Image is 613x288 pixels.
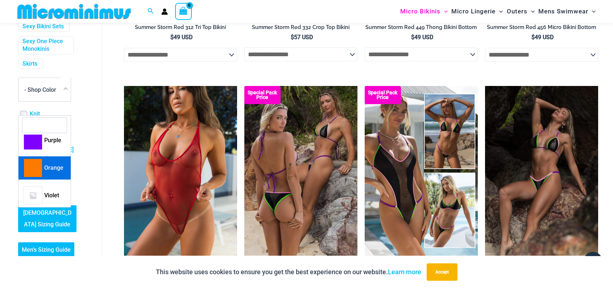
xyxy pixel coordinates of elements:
a: Summer Storm Red 456 Micro Bikini Bottom [485,24,598,33]
a: Sexy Bikini Sets [22,23,64,31]
a: Reckless Neon Crush Black Neon 306 Tri Top 296 Cheeky 04Reckless Neon Crush Black Neon 349 Crop T... [485,86,598,256]
a: Summer Storm Red 449 Thong Bikini Bottom [365,24,478,33]
span: Purple [44,136,61,145]
span: - Shop Color [24,86,56,93]
a: Summer Storm Red 312 Tri Top Bikini [124,24,237,33]
bdi: 49 USD [411,34,433,41]
button: Accept [427,263,457,281]
h2: Summer Storm Red 456 Micro Bikini Bottom [485,24,598,31]
span: $ [531,34,535,41]
p: This website uses cookies to ensure you get the best experience on our website. [156,267,421,277]
h2: Summer Storm Red 449 Thong Bikini Bottom [365,24,478,31]
h2: Summer Storm Red 332 Crop Top Bikini [244,24,357,31]
a: OutersMenu ToggleMenu Toggle [505,2,537,21]
a: Tri Top Pack Bottoms BBottoms B [244,86,357,256]
img: Tri Top Pack [244,86,357,256]
a: [DEMOGRAPHIC_DATA] Sizing Guide [18,205,76,232]
span: Menu Toggle [527,2,535,21]
h2: Summer Storm Red 312 Tri Top Bikini [124,24,237,31]
a: Summer Storm Red 332 Crop Top Bikini [244,24,357,33]
span: Micro Lingerie [451,2,496,21]
img: Collection Pack [365,86,478,256]
a: Summer Storm Red 8019 One Piece 04Summer Storm Red 8019 One Piece 03Summer Storm Red 8019 One Pie... [124,86,237,256]
a: Micro BikinisMenu ToggleMenu Toggle [398,2,450,21]
span: Menu Toggle [496,2,503,21]
img: MM SHOP LOGO FLAT [15,3,134,20]
span: Outers [507,2,527,21]
a: Men’s Sizing Guide [18,242,74,258]
a: View Shopping Cart, empty [175,3,192,20]
a: Account icon link [161,8,168,15]
bdi: 49 USD [170,34,192,41]
span: $ [291,34,294,41]
span: $ [170,34,174,41]
a: Micro LingerieMenu ToggleMenu Toggle [450,2,505,21]
img: Summer Storm Red 8019 One Piece 04 [124,86,237,256]
span: Menu Toggle [440,2,448,21]
a: Learn more [388,268,421,276]
a: Skirts [22,60,37,68]
span: Micro Bikinis [400,2,440,21]
a: Search icon link [148,7,154,16]
a: Collection Pack Top BTop B [365,86,478,256]
a: Knit [30,111,40,118]
span: Violet [44,191,59,200]
img: Reckless Neon Crush Black Neon 306 Tri Top 296 Cheeky 04 [485,86,598,256]
bdi: 57 USD [291,34,313,41]
a: Sexy One Piece Monokinis [22,38,68,53]
span: $ [411,34,414,41]
b: Special Pack Price [244,90,281,100]
a: Mens SwimwearMenu ToggleMenu Toggle [537,2,597,21]
span: Orange [44,164,63,172]
span: - Shop Color [18,78,71,102]
nav: Site Navigation [397,1,598,22]
b: Special Pack Price [365,90,401,100]
bdi: 49 USD [531,34,554,41]
span: Mens Swimwear [538,2,588,21]
span: Menu Toggle [588,2,596,21]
